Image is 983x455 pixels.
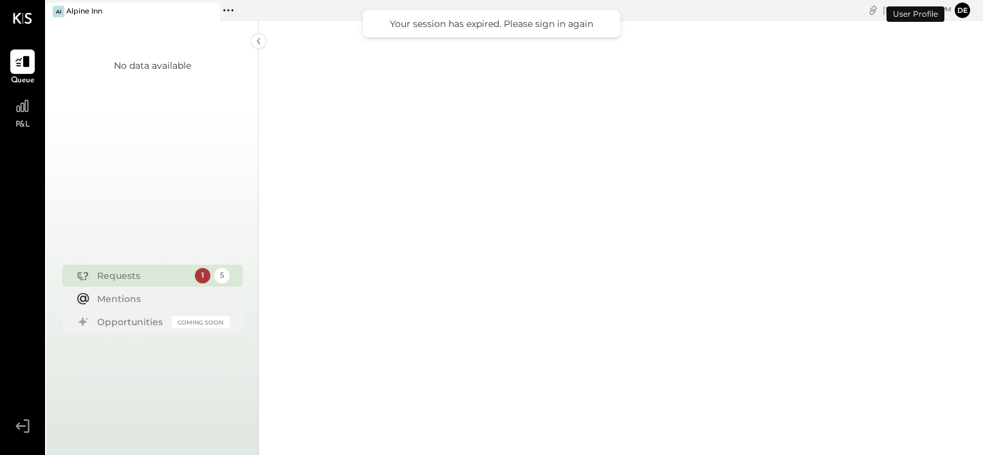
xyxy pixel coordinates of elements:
div: Alpine Inn [66,6,102,17]
div: copy link [867,3,879,17]
div: Opportunities [97,316,165,328]
div: Mentions [97,292,223,305]
div: AI [53,6,64,17]
div: [DATE] [883,4,951,16]
div: User Profile [887,6,944,22]
div: Coming Soon [172,316,230,328]
div: 1 [195,268,210,283]
div: Your session has expired. Please sign in again [376,18,607,30]
span: 2 : 20 [913,4,939,16]
button: de [955,3,970,18]
span: pm [941,5,951,14]
a: P&L [1,94,44,131]
span: P&L [15,120,30,131]
div: No data available [114,59,191,72]
div: 5 [214,268,230,283]
a: Queue [1,49,44,87]
span: Queue [11,75,35,87]
div: Requests [97,269,188,282]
